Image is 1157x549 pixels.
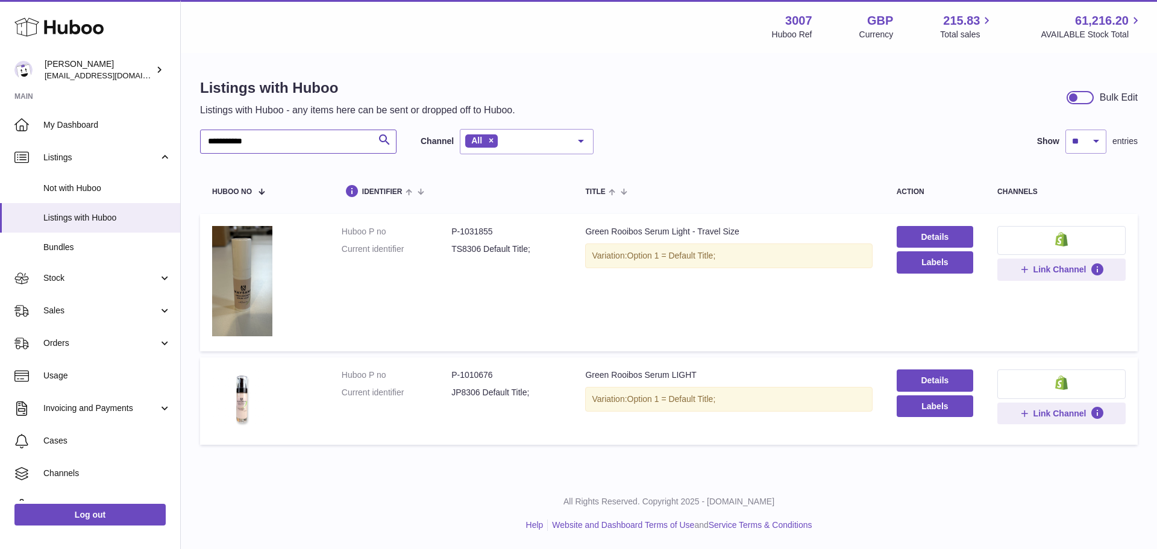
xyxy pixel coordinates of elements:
[943,13,980,29] span: 215.83
[43,212,171,224] span: Listings with Huboo
[200,78,515,98] h1: Listings with Huboo
[997,188,1126,196] div: channels
[1100,91,1138,104] div: Bulk Edit
[785,13,812,29] strong: 3007
[585,387,872,412] div: Variation:
[1075,13,1129,29] span: 61,216.20
[897,369,973,391] a: Details
[1041,29,1143,40] span: AVAILABLE Stock Total
[867,13,893,29] strong: GBP
[212,188,252,196] span: Huboo no
[421,136,454,147] label: Channel
[1033,264,1086,275] span: Link Channel
[43,242,171,253] span: Bundles
[1041,13,1143,40] a: 61,216.20 AVAILABLE Stock Total
[43,403,158,414] span: Invoicing and Payments
[548,519,812,531] li: and
[585,243,872,268] div: Variation:
[43,272,158,284] span: Stock
[585,369,872,381] div: Green Rooibos Serum LIGHT
[43,183,171,194] span: Not with Huboo
[43,305,158,316] span: Sales
[342,226,451,237] dt: Huboo P no
[552,520,694,530] a: Website and Dashboard Terms of Use
[1033,408,1086,419] span: Link Channel
[14,504,166,525] a: Log out
[43,337,158,349] span: Orders
[43,468,171,479] span: Channels
[212,226,272,336] img: Green Rooibos Serum Light - Travel Size
[897,188,973,196] div: action
[585,226,872,237] div: Green Rooibos Serum Light - Travel Size
[342,387,451,398] dt: Current identifier
[997,259,1126,280] button: Link Channel
[342,369,451,381] dt: Huboo P no
[1112,136,1138,147] span: entries
[45,71,177,80] span: [EMAIL_ADDRESS][DOMAIN_NAME]
[14,61,33,79] img: internalAdmin-3007@internal.huboo.com
[43,435,171,447] span: Cases
[709,520,812,530] a: Service Terms & Conditions
[897,395,973,417] button: Labels
[1055,232,1068,246] img: shopify-small.png
[451,369,561,381] dd: P-1010676
[451,243,561,255] dd: TS8306 Default Title;
[362,188,403,196] span: identifier
[212,369,272,430] img: Green Rooibos Serum LIGHT
[897,226,973,248] a: Details
[585,188,605,196] span: title
[342,243,451,255] dt: Current identifier
[997,403,1126,424] button: Link Channel
[43,152,158,163] span: Listings
[897,251,973,273] button: Labels
[471,136,482,145] span: All
[43,500,171,512] span: Settings
[526,520,544,530] a: Help
[451,387,561,398] dd: JP8306 Default Title;
[940,13,994,40] a: 215.83 Total sales
[43,119,171,131] span: My Dashboard
[1037,136,1059,147] label: Show
[772,29,812,40] div: Huboo Ref
[627,394,716,404] span: Option 1 = Default Title;
[45,58,153,81] div: [PERSON_NAME]
[43,370,171,381] span: Usage
[627,251,716,260] span: Option 1 = Default Title;
[1055,375,1068,390] img: shopify-small.png
[190,496,1147,507] p: All Rights Reserved. Copyright 2025 - [DOMAIN_NAME]
[859,29,894,40] div: Currency
[940,29,994,40] span: Total sales
[451,226,561,237] dd: P-1031855
[200,104,515,117] p: Listings with Huboo - any items here can be sent or dropped off to Huboo.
